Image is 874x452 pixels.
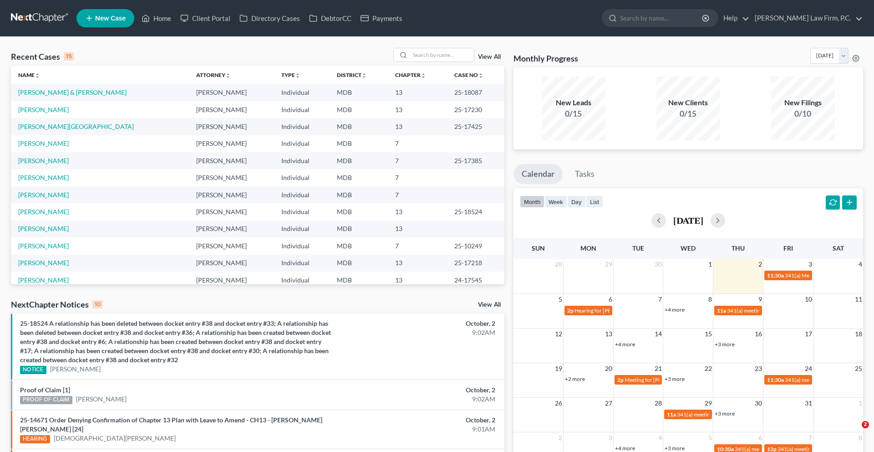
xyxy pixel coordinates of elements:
[785,376,873,383] span: 341(a) meeting for [PERSON_NAME]
[554,259,563,270] span: 28
[862,421,869,428] span: 2
[665,375,685,382] a: +3 more
[677,411,765,418] span: 341(a) meeting for [PERSON_NAME]
[330,237,388,254] td: MDB
[586,195,603,208] button: list
[665,306,685,313] a: +4 more
[189,118,274,135] td: [PERSON_NAME]
[343,328,495,337] div: 9:02AM
[388,135,447,152] td: 7
[330,272,388,288] td: MDB
[754,329,763,339] span: 16
[18,208,69,216] a: [PERSON_NAME]
[330,186,388,203] td: MDB
[657,294,663,305] span: 7
[274,272,330,288] td: Individual
[388,255,447,272] td: 13
[343,319,495,328] div: October, 2
[20,396,72,404] div: PROOF OF CLAIM
[356,10,407,26] a: Payments
[343,416,495,425] div: October, 2
[478,54,501,60] a: View All
[274,152,330,169] td: Individual
[757,259,763,270] span: 2
[808,432,813,443] span: 7
[343,425,495,434] div: 9:01AM
[858,398,863,409] span: 1
[343,385,495,395] div: October, 2
[388,101,447,118] td: 13
[757,294,763,305] span: 9
[554,363,563,374] span: 19
[274,135,330,152] td: Individual
[513,53,578,64] h3: Monthly Progress
[854,294,863,305] span: 11
[704,398,713,409] span: 29
[274,237,330,254] td: Individual
[274,169,330,186] td: Individual
[804,398,813,409] span: 31
[771,108,835,119] div: 0/10
[274,101,330,118] td: Individual
[337,72,367,78] a: Districtunfold_more
[76,395,127,404] a: [PERSON_NAME]
[343,395,495,404] div: 9:02AM
[804,363,813,374] span: 24
[274,186,330,203] td: Individual
[225,73,231,78] i: unfold_more
[715,410,735,417] a: +3 more
[513,164,563,184] a: Calendar
[656,98,720,108] div: New Clients
[715,341,735,348] a: +3 more
[388,221,447,237] td: 13
[388,152,447,169] td: 7
[274,221,330,237] td: Individual
[189,203,274,220] td: [PERSON_NAME]
[447,272,504,288] td: 24-17545
[854,363,863,374] span: 25
[395,72,426,78] a: Chapterunfold_more
[608,432,613,443] span: 3
[858,259,863,270] span: 4
[620,10,703,26] input: Search by name...
[447,152,504,169] td: 25-17385
[18,225,69,232] a: [PERSON_NAME]
[196,72,231,78] a: Attorneyunfold_more
[447,255,504,272] td: 25-17218
[189,135,274,152] td: [PERSON_NAME]
[137,10,176,26] a: Home
[274,118,330,135] td: Individual
[767,272,784,279] span: 11:30a
[20,319,331,364] a: 25-18524 A relationship has been deleted between docket entry #38 and docket entry #33; A relatio...
[785,272,873,279] span: 341(a) Meeting for [PERSON_NAME]
[189,255,274,272] td: [PERSON_NAME]
[388,169,447,186] td: 7
[189,272,274,288] td: [PERSON_NAME]
[673,216,703,225] h2: [DATE]
[604,398,613,409] span: 27
[704,329,713,339] span: 15
[189,237,274,254] td: [PERSON_NAME]
[18,88,127,96] a: [PERSON_NAME] & [PERSON_NAME]
[330,169,388,186] td: MDB
[654,259,663,270] span: 30
[554,329,563,339] span: 12
[92,300,103,308] div: 10
[574,307,645,314] span: Hearing for [PERSON_NAME]
[771,98,835,108] div: New Filings
[95,15,126,22] span: New Case
[454,72,483,78] a: Case Nounfold_more
[567,307,574,314] span: 2p
[54,434,176,443] a: [DEMOGRAPHIC_DATA][PERSON_NAME]
[608,294,613,305] span: 6
[757,432,763,443] span: 6
[388,272,447,288] td: 13
[717,307,726,314] span: 11a
[732,244,745,252] span: Thu
[176,10,235,26] a: Client Portal
[18,157,69,164] a: [PERSON_NAME]
[18,106,69,113] a: [PERSON_NAME]
[707,259,713,270] span: 1
[804,294,813,305] span: 10
[189,101,274,118] td: [PERSON_NAME]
